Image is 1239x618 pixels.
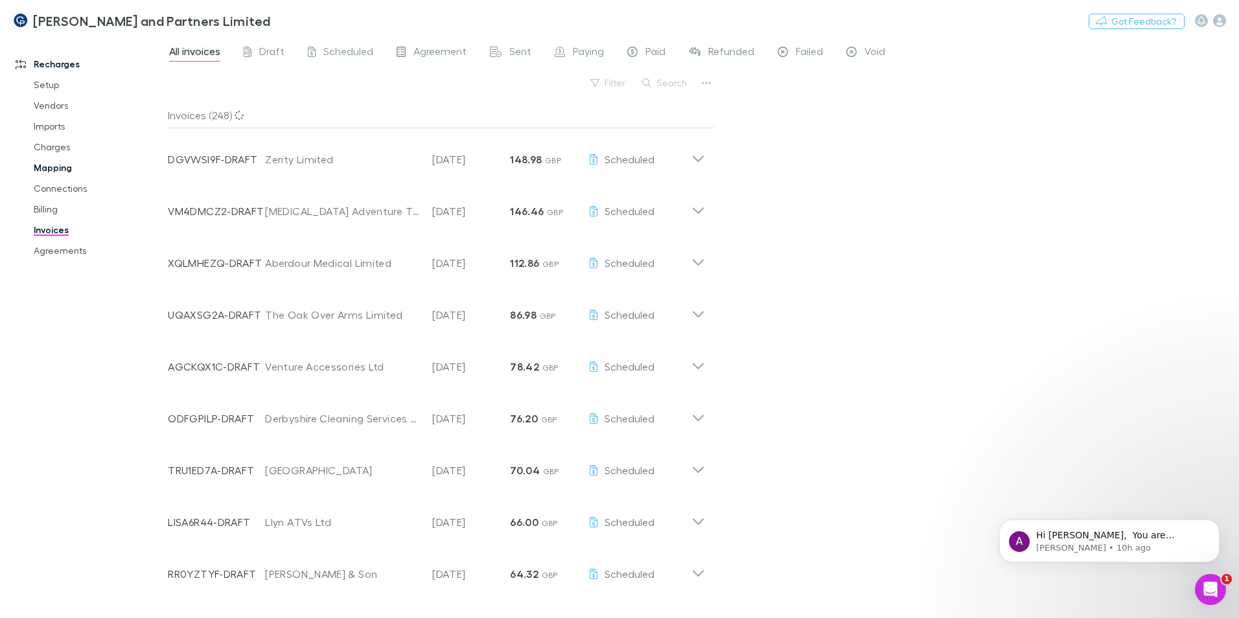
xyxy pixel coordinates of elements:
button: Filter [584,75,633,91]
p: [DATE] [432,307,510,323]
p: [DATE] [432,255,510,271]
p: DGVWSI9F-DRAFT [168,152,265,167]
span: GBP [540,311,556,321]
div: ODFGPILP-DRAFTDerbyshire Cleaning Services Limited[DATE]76.20 GBPScheduled [157,387,715,439]
p: LISA6R44-DRAFT [168,514,265,530]
span: GBP [542,518,558,528]
p: [DATE] [432,359,510,374]
span: Refunded [708,45,754,62]
span: GBP [545,155,561,165]
div: AGCKQX1C-DRAFTVenture Accessories Ltd[DATE]78.42 GBPScheduled [157,336,715,387]
div: RR0YZTYF-DRAFT[PERSON_NAME] & Son[DATE]64.32 GBPScheduled [157,543,715,595]
strong: 70.04 [510,464,540,477]
a: Vendors [21,95,175,116]
p: TRU1ED7A-DRAFT [168,463,265,478]
img: Coates and Partners Limited's Logo [13,13,28,29]
p: XQLMHEZQ-DRAFT [168,255,265,271]
p: [DATE] [432,203,510,219]
span: Void [864,45,885,62]
a: Setup [21,74,175,95]
span: Failed [796,45,823,62]
span: Scheduled [323,45,373,62]
p: UQAXSG2A-DRAFT [168,307,265,323]
div: Zerity Limited [265,152,419,167]
a: Imports [21,116,175,137]
span: GBP [547,207,563,217]
span: Scheduled [605,205,654,217]
h3: [PERSON_NAME] and Partners Limited [33,13,271,29]
iframe: Intercom live chat [1195,574,1226,605]
a: Invoices [21,220,175,240]
span: Paid [645,45,666,62]
span: Draft [259,45,284,62]
strong: 78.42 [510,360,539,373]
p: ODFGPILP-DRAFT [168,411,265,426]
div: Venture Accessories Ltd [265,359,419,374]
div: LISA6R44-DRAFTLlyn ATVs Ltd[DATE]66.00 GBPScheduled [157,491,715,543]
p: VM4DMCZ2-DRAFT [168,203,265,219]
div: UQAXSG2A-DRAFTThe Oak Over Arms Limited[DATE]86.98 GBPScheduled [157,284,715,336]
strong: 64.32 [510,567,538,580]
a: Mapping [21,157,175,178]
span: GBP [541,415,557,424]
span: 1 [1222,574,1232,584]
span: Scheduled [605,567,654,580]
p: [DATE] [432,152,510,167]
iframe: Intercom notifications message [980,492,1239,583]
span: GBP [542,570,558,580]
div: TRU1ED7A-DRAFT[GEOGRAPHIC_DATA][DATE]70.04 GBPScheduled [157,439,715,491]
span: Scheduled [605,308,654,321]
strong: 146.46 [510,205,544,218]
div: XQLMHEZQ-DRAFTAberdour Medical Limited[DATE]112.86 GBPScheduled [157,232,715,284]
p: [DATE] [432,463,510,478]
span: GBP [542,259,559,269]
p: [DATE] [432,411,510,426]
div: [PERSON_NAME] & Son [265,566,419,582]
strong: 86.98 [510,308,537,321]
span: GBP [542,363,559,372]
strong: 112.86 [510,257,539,269]
span: Paying [573,45,604,62]
div: Aberdour Medical Limited [265,255,419,271]
strong: 148.98 [510,153,542,166]
span: Scheduled [605,360,654,372]
span: All invoices [169,45,220,62]
a: Charges [21,137,175,157]
button: Got Feedback? [1089,14,1185,29]
span: GBP [543,466,559,476]
div: VM4DMCZ2-DRAFT[MEDICAL_DATA] Adventure Therapies Ltd[DATE]146.46 GBPScheduled [157,180,715,232]
a: Agreements [21,240,175,261]
span: Scheduled [605,516,654,528]
div: DGVWSI9F-DRAFTZerity Limited[DATE]148.98 GBPScheduled [157,128,715,180]
div: Derbyshire Cleaning Services Limited [265,411,419,426]
p: [DATE] [432,566,510,582]
div: The Oak Over Arms Limited [265,307,419,323]
span: Scheduled [605,412,654,424]
a: Connections [21,178,175,199]
div: Llyn ATVs Ltd [265,514,419,530]
span: Agreement [413,45,467,62]
div: [GEOGRAPHIC_DATA] [265,463,419,478]
p: RR0YZTYF-DRAFT [168,566,265,582]
button: Search [636,75,695,91]
strong: 66.00 [510,516,538,529]
a: Billing [21,199,175,220]
p: AGCKQX1C-DRAFT [168,359,265,374]
strong: 76.20 [510,412,538,425]
a: Recharges [3,54,175,74]
a: [PERSON_NAME] and Partners Limited [5,5,279,36]
div: [MEDICAL_DATA] Adventure Therapies Ltd [265,203,419,219]
p: [DATE] [432,514,510,530]
span: Scheduled [605,153,654,165]
span: Scheduled [605,464,654,476]
span: Scheduled [605,257,654,269]
span: Sent [509,45,531,62]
